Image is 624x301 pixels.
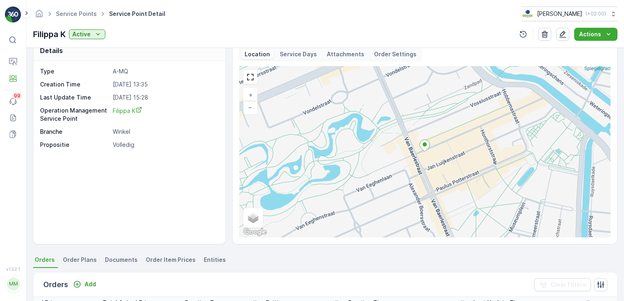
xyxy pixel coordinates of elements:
[5,273,21,294] button: MM
[579,30,601,38] p: Actions
[5,93,21,110] a: 99
[249,91,252,98] span: +
[241,227,268,237] img: Google
[69,29,105,39] button: Active
[244,89,256,101] a: Zoom In
[245,50,270,58] p: Location
[327,50,364,58] p: Attachments
[522,9,534,18] img: basis-logo_rgb2x.png
[244,71,256,83] a: View Fullscreen
[7,277,20,290] div: MM
[113,93,217,102] p: [DATE] 15:28
[204,256,226,264] span: Entities
[40,46,63,55] p: Details
[113,107,142,114] span: Filippa K
[244,101,256,113] a: Zoom Out
[113,141,217,149] p: Volledig
[33,28,66,40] p: Filippa K
[280,50,317,58] p: Service Days
[146,256,196,264] span: Order Item Prices
[244,209,262,227] a: Layers
[550,281,586,289] p: Clear Filters
[35,256,55,264] span: Orders
[40,93,109,102] p: Last Update Time
[113,67,217,75] p: A-MQ
[40,67,109,75] p: Type
[40,106,109,123] p: Operation Management Service Point
[113,80,217,89] p: [DATE] 13:35
[63,256,97,264] span: Order Plans
[40,80,109,89] p: Creation Time
[70,279,99,289] button: Add
[40,128,109,136] p: Branche
[14,93,20,99] p: 99
[241,227,268,237] a: Open this area in Google Maps (opens a new window)
[35,12,44,19] a: Homepage
[113,106,217,123] a: Filippa K
[5,267,21,272] span: v 1.52.1
[105,256,138,264] span: Documents
[85,280,96,288] p: Add
[248,104,252,111] span: −
[537,10,582,18] p: [PERSON_NAME]
[534,278,591,291] button: Clear Filters
[43,279,68,290] p: Orders
[72,30,91,38] p: Active
[374,50,417,58] p: Order Settings
[107,10,167,18] span: Service Point Detail
[113,128,217,136] p: Winkel
[5,7,21,23] img: logo
[40,141,109,149] p: Propositie
[586,11,606,17] p: ( +02:00 )
[56,10,97,17] a: Service Points
[574,28,617,41] button: Actions
[522,7,617,21] button: [PERSON_NAME](+02:00)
